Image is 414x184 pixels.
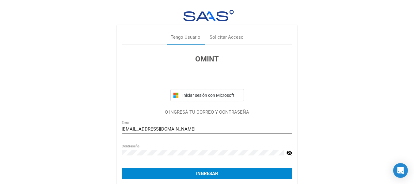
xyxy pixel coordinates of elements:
p: O INGRESÁ TU CORREO Y CONTRASEÑA [122,109,292,116]
mat-icon: visibility_off [286,149,292,157]
span: Iniciar sesión con Microsoft [181,93,241,98]
span: Ingresar [196,171,218,176]
iframe: Botón Iniciar sesión con Google [167,71,247,85]
button: Ingresar [122,168,292,179]
button: Iniciar sesión con Microsoft [170,89,244,101]
div: Open Intercom Messenger [393,163,408,178]
h3: OMINT [122,53,292,65]
div: Solicitar Acceso [210,34,244,41]
div: Tengo Usuario [171,34,200,41]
